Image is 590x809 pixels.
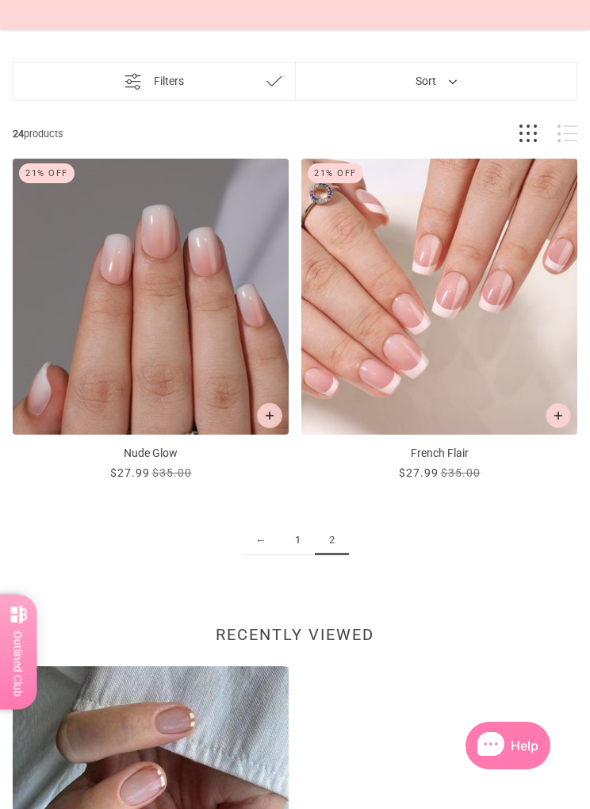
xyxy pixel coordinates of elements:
[301,445,577,462] p: French Flair
[441,466,481,479] span: $35.00
[13,128,24,140] b: 24
[308,163,363,183] div: 21% Off
[241,526,281,555] a: ←
[315,526,349,555] span: 2
[281,526,315,555] a: 1
[257,403,282,428] button: Add to cart
[301,159,577,481] a: French Flair
[110,466,150,479] span: $27.99
[400,63,473,100] button: Sort
[152,466,192,479] span: $35.00
[13,125,351,142] span: products
[546,403,571,428] button: Add to cart
[13,159,289,435] img: nude-glow-press-on-manicure_350x.jpg
[13,445,289,462] p: Nude Glow
[19,163,75,183] div: 21% Off
[13,159,289,481] a: Nude Glow
[399,466,439,479] span: $27.99
[557,125,577,143] button: List view
[109,63,200,100] button: Filters
[13,631,577,644] h2: Recently viewed
[519,125,537,143] button: Grid view
[301,159,577,435] img: french-flair-press-on-manicure_350x.jpg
